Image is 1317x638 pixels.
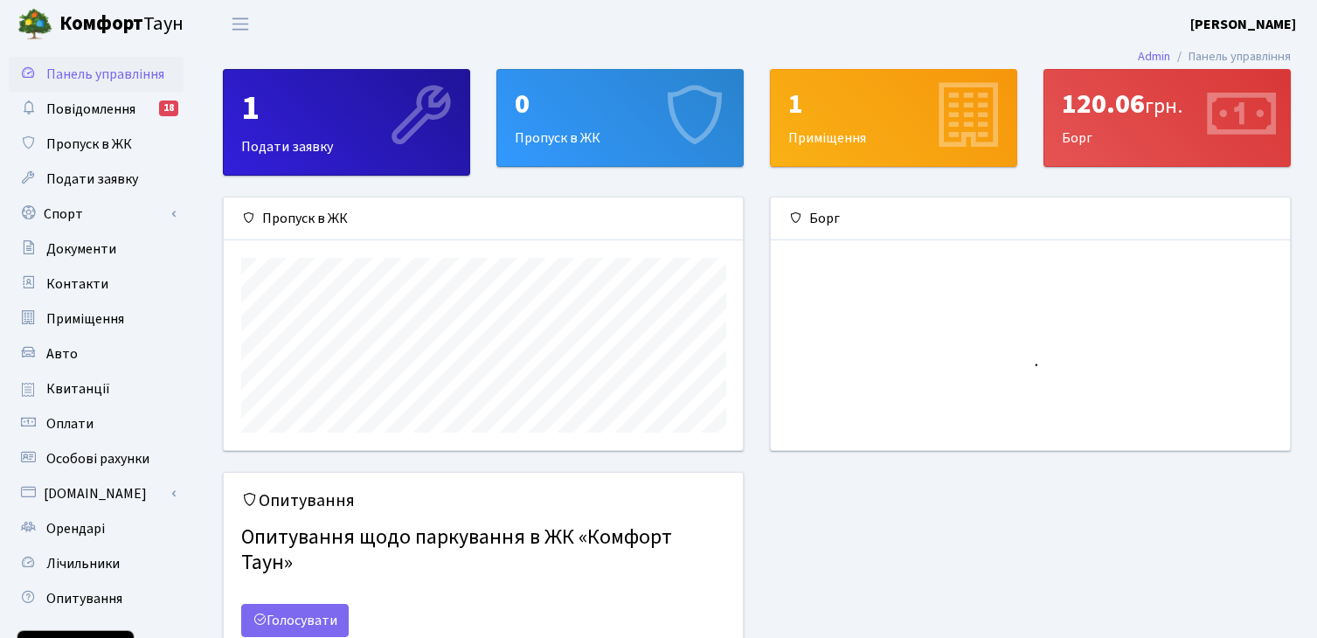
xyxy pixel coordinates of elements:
[46,274,108,294] span: Контакти
[9,476,184,511] a: [DOMAIN_NAME]
[9,371,184,406] a: Квитанції
[224,198,743,240] div: Пропуск в ЖК
[241,490,725,511] h5: Опитування
[1190,14,1296,35] a: [PERSON_NAME]
[497,70,743,166] div: Пропуск в ЖК
[771,198,1290,240] div: Борг
[788,87,999,121] div: 1
[1062,87,1272,121] div: 120.06
[1145,91,1182,121] span: грн.
[770,69,1017,167] a: 1Приміщення
[46,170,138,189] span: Подати заявку
[9,267,184,302] a: Контакти
[241,87,452,129] div: 1
[9,546,184,581] a: Лічильники
[9,57,184,92] a: Панель управління
[9,162,184,197] a: Подати заявку
[46,309,124,329] span: Приміщення
[46,414,94,433] span: Оплати
[9,441,184,476] a: Особові рахунки
[9,127,184,162] a: Пропуск в ЖК
[46,239,116,259] span: Документи
[9,92,184,127] a: Повідомлення18
[771,70,1016,166] div: Приміщення
[9,581,184,616] a: Опитування
[159,101,178,116] div: 18
[224,70,469,175] div: Подати заявку
[241,604,349,637] a: Голосувати
[223,69,470,176] a: 1Подати заявку
[9,302,184,336] a: Приміщення
[46,65,164,84] span: Панель управління
[46,379,110,399] span: Квитанції
[17,7,52,42] img: logo.png
[241,518,725,583] h4: Опитування щодо паркування в ЖК «Комфорт Таун»
[496,69,744,167] a: 0Пропуск в ЖК
[9,406,184,441] a: Оплати
[46,519,105,538] span: Орендарі
[1190,15,1296,34] b: [PERSON_NAME]
[46,344,78,364] span: Авто
[59,10,143,38] b: Комфорт
[59,10,184,39] span: Таун
[1044,70,1290,166] div: Борг
[515,87,725,121] div: 0
[9,511,184,546] a: Орендарі
[9,232,184,267] a: Документи
[46,589,122,608] span: Опитування
[46,100,135,119] span: Повідомлення
[1138,47,1170,66] a: Admin
[1170,47,1291,66] li: Панель управління
[46,554,120,573] span: Лічильники
[46,135,132,154] span: Пропуск в ЖК
[218,10,262,38] button: Переключити навігацію
[9,197,184,232] a: Спорт
[9,336,184,371] a: Авто
[46,449,149,468] span: Особові рахунки
[1112,38,1317,75] nav: breadcrumb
